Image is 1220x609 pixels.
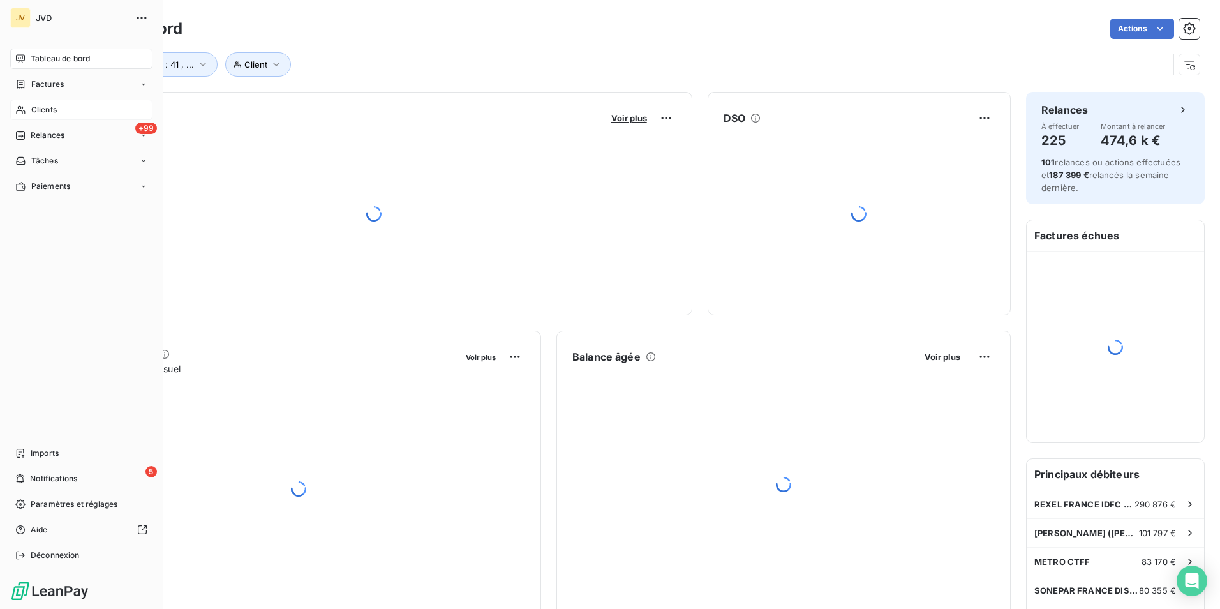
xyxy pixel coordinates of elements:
[1041,123,1080,130] span: À effectuer
[1027,220,1204,251] h6: Factures échues
[925,352,960,362] span: Voir plus
[1110,19,1174,39] button: Actions
[724,110,745,126] h6: DSO
[145,466,157,477] span: 5
[225,52,291,77] button: Client
[466,353,496,362] span: Voir plus
[1041,102,1088,117] h6: Relances
[36,13,128,23] span: JVD
[10,581,89,601] img: Logo LeanPay
[10,520,152,540] a: Aide
[1027,459,1204,490] h6: Principaux débiteurs
[10,8,31,28] div: JV
[1139,585,1176,596] span: 80 355 €
[72,362,457,375] span: Chiffre d'affaires mensuel
[1034,499,1134,509] span: REXEL FRANCE IDFC (MEUNG)
[1101,130,1166,151] h4: 474,6 k €
[1101,123,1166,130] span: Montant à relancer
[1041,157,1180,193] span: relances ou actions effectuées et relancés la semaine dernière.
[1041,130,1080,151] h4: 225
[1177,566,1207,596] div: Open Intercom Messenger
[1034,585,1139,596] span: SONEPAR FRANCE DISTRIBUTION
[462,351,500,363] button: Voir plus
[1034,528,1139,538] span: [PERSON_NAME] ([PERSON_NAME])
[921,351,964,363] button: Voir plus
[31,550,80,561] span: Déconnexion
[30,473,77,485] span: Notifications
[31,181,70,192] span: Paiements
[31,155,58,167] span: Tâches
[244,59,267,70] span: Client
[31,524,48,536] span: Aide
[1034,557,1090,567] span: METRO CTFF
[1049,170,1089,180] span: 187 399 €
[31,447,59,459] span: Imports
[611,113,647,123] span: Voir plus
[31,499,117,510] span: Paramètres et réglages
[607,112,651,124] button: Voir plus
[1041,157,1055,167] span: 101
[1139,528,1176,538] span: 101 797 €
[1142,557,1176,567] span: 83 170 €
[31,104,57,116] span: Clients
[135,123,157,134] span: +99
[31,79,64,90] span: Factures
[572,349,641,365] h6: Balance âgée
[1134,499,1176,509] span: 290 876 €
[31,53,90,64] span: Tableau de bord
[31,130,64,141] span: Relances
